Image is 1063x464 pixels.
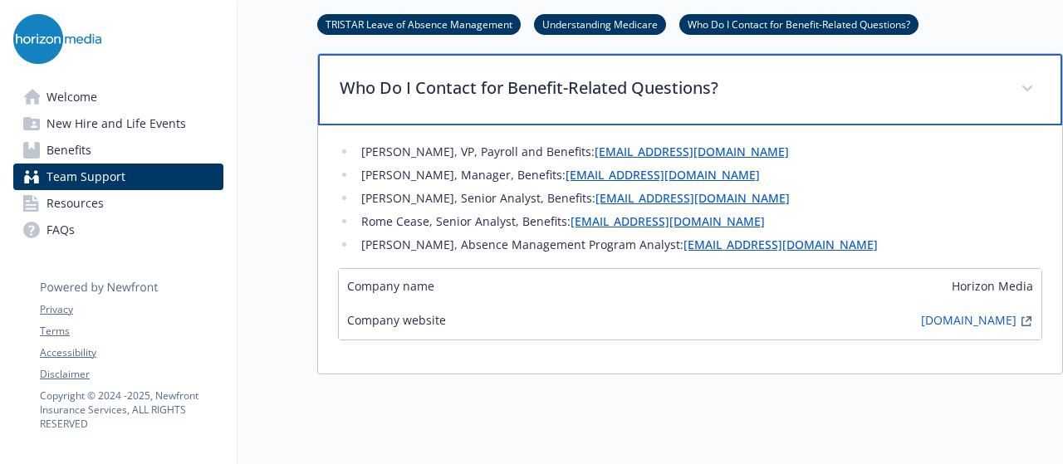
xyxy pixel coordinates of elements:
a: Understanding Medicare [534,16,666,32]
li: [PERSON_NAME], VP, Payroll and Benefits: [356,142,1042,162]
a: Team Support [13,164,223,190]
p: Who Do I Contact for Benefit-Related Questions? [340,76,1001,100]
span: Team Support [47,164,125,190]
span: Horizon Media [952,277,1033,295]
a: external [1016,311,1036,331]
li: [PERSON_NAME], Manager, Benefits: [356,165,1042,185]
span: New Hire and Life Events [47,110,186,137]
a: [EMAIL_ADDRESS][DOMAIN_NAME] [566,167,760,183]
a: TRISTAR Leave of Absence Management [317,16,521,32]
a: Disclaimer [40,367,223,382]
a: Welcome [13,84,223,110]
a: Benefits [13,137,223,164]
span: FAQs [47,217,75,243]
p: Copyright © 2024 - 2025 , Newfront Insurance Services, ALL RIGHTS RESERVED [40,388,223,431]
a: [EMAIL_ADDRESS][DOMAIN_NAME] [683,237,878,252]
a: Accessibility [40,345,223,360]
a: Terms [40,324,223,339]
li: [PERSON_NAME], Senior Analyst, Benefits: [356,188,1042,208]
a: Privacy [40,302,223,317]
div: Who Do I Contact for Benefit-Related Questions? [318,54,1062,125]
li: [PERSON_NAME], Absence Management Program Analyst: [356,235,1042,255]
div: Who Do I Contact for Benefit-Related Questions? [318,125,1062,374]
span: Company name [347,277,434,295]
a: Who Do I Contact for Benefit-Related Questions? [679,16,918,32]
span: Benefits [47,137,91,164]
a: FAQs [13,217,223,243]
li: Rome Cease, Senior Analyst, Benefits: [356,212,1042,232]
span: Resources [47,190,104,217]
a: New Hire and Life Events [13,110,223,137]
a: [EMAIL_ADDRESS][DOMAIN_NAME] [571,213,765,229]
span: Company website [347,311,446,331]
span: Welcome [47,84,97,110]
a: [EMAIL_ADDRESS][DOMAIN_NAME] [595,190,790,206]
a: [DOMAIN_NAME] [921,311,1016,331]
a: Resources [13,190,223,217]
a: [EMAIL_ADDRESS][DOMAIN_NAME] [595,144,789,159]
